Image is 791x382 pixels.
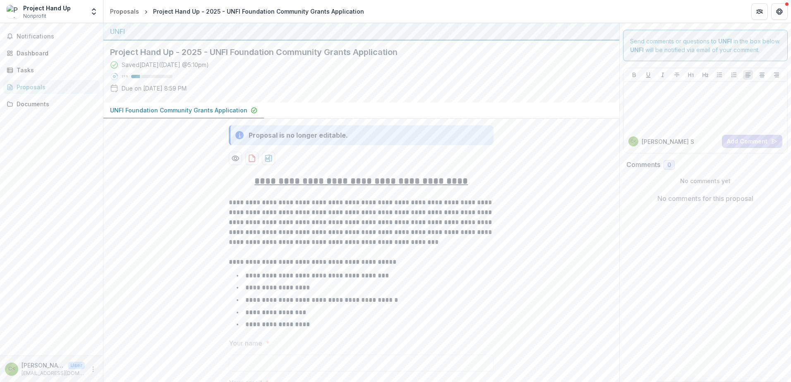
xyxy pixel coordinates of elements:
[757,70,767,80] button: Align Center
[658,70,668,80] button: Italicize
[643,70,653,80] button: Underline
[642,137,694,146] p: [PERSON_NAME] S
[623,30,788,61] div: Send comments or questions to in the box below. will be notified via email of your comment.
[17,49,93,57] div: Dashboard
[245,152,259,165] button: download-proposal
[629,70,639,80] button: Bold
[17,66,93,74] div: Tasks
[7,5,20,18] img: Project Hand Up
[686,70,696,80] button: Heading 1
[772,70,781,80] button: Align Right
[667,162,671,169] span: 0
[3,30,100,43] button: Notifications
[110,7,139,16] div: Proposals
[17,100,93,108] div: Documents
[722,135,782,148] button: Add Comment
[68,362,85,369] p: User
[743,70,753,80] button: Align Left
[751,3,768,20] button: Partners
[229,152,242,165] button: Preview b5d04771-e884-4756-b64b-f587b7afc488-0.pdf
[262,152,275,165] button: download-proposal
[23,4,71,12] div: Project Hand Up
[110,106,247,115] p: UNFI Foundation Community Grants Application
[8,366,15,372] div: Coreen St. Jean <projecthandup0824@gmail.com>
[110,26,613,36] div: UNFI
[771,3,788,20] button: Get Help
[17,33,96,40] span: Notifications
[626,177,785,185] p: No comments yet
[626,161,660,169] h2: Comments
[718,38,732,45] strong: UNFI
[23,12,46,20] span: Nonprofit
[714,70,724,80] button: Bullet List
[657,193,753,203] p: No comments for this proposal
[88,3,100,20] button: Open entity switcher
[107,5,367,17] nav: breadcrumb
[672,70,682,80] button: Strike
[3,63,100,77] a: Tasks
[229,338,262,348] p: Your name
[22,370,85,377] p: [EMAIL_ADDRESS][DOMAIN_NAME]
[88,364,98,374] button: More
[110,47,599,57] h2: Project Hand Up - 2025 - UNFI Foundation Community Grants Application
[3,80,100,94] a: Proposals
[729,70,739,80] button: Ordered List
[122,60,209,69] div: Saved [DATE] ( [DATE] @ 5:10pm )
[153,7,364,16] div: Project Hand Up - 2025 - UNFI Foundation Community Grants Application
[122,84,187,93] p: Due on [DATE] 8:59 PM
[3,46,100,60] a: Dashboard
[3,97,100,111] a: Documents
[122,74,128,79] p: 21 %
[17,83,93,91] div: Proposals
[630,46,644,53] strong: UNFI
[630,139,636,143] div: Coreen St. Jean <projecthandup0824@gmail.com>
[249,130,348,140] div: Proposal is no longer editable.
[22,361,65,370] p: [PERSON_NAME] St. [PERSON_NAME] <[EMAIL_ADDRESS][DOMAIN_NAME]>
[700,70,710,80] button: Heading 2
[107,5,142,17] a: Proposals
